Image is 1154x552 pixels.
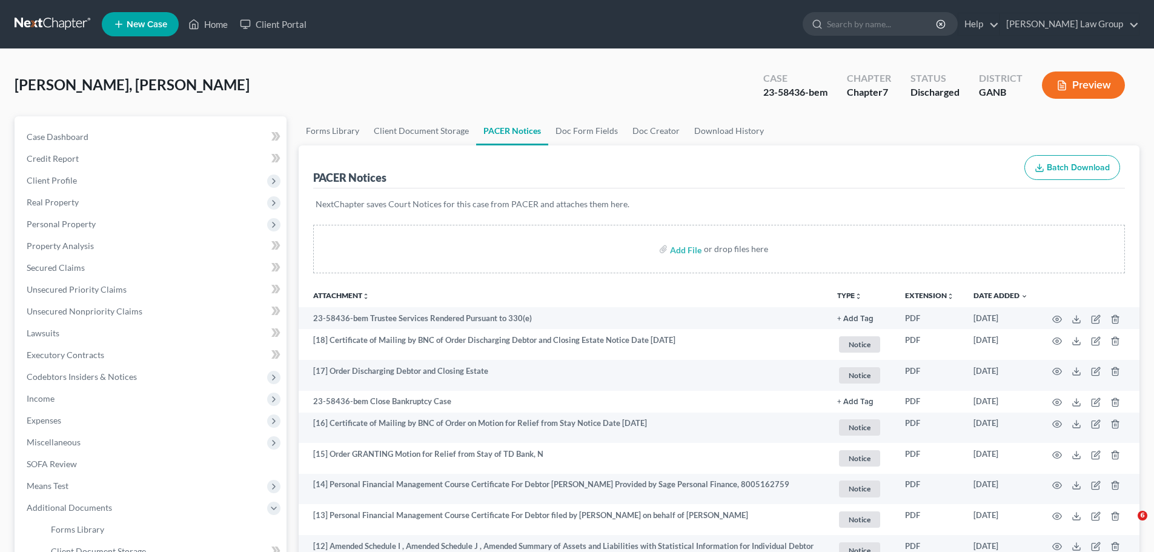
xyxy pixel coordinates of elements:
div: 23-58436-bem [763,85,827,99]
div: District [979,71,1023,85]
a: Executory Contracts [17,344,287,366]
span: Executory Contracts [27,350,104,360]
span: Income [27,393,55,404]
a: Forms Library [41,519,287,540]
a: Notice [837,448,886,468]
span: Means Test [27,481,68,491]
a: Credit Report [17,148,287,170]
a: Date Added expand_more [973,291,1028,300]
span: Notice [839,511,880,528]
span: Miscellaneous [27,437,81,447]
td: PDF [895,329,964,360]
button: TYPEunfold_more [837,292,862,300]
a: + Add Tag [837,313,886,324]
td: [14] Personal Financial Management Course Certificate For Debtor [PERSON_NAME] Provided by Sage P... [299,474,827,505]
td: [DATE] [964,413,1038,444]
a: Help [958,13,999,35]
td: [16] Certificate of Mailing by BNC of Order on Motion for Relief from Stay Notice Date [DATE] [299,413,827,444]
div: Discharged [910,85,960,99]
i: unfold_more [362,293,370,300]
span: 7 [883,86,888,98]
div: Chapter [847,71,891,85]
td: PDF [895,360,964,391]
td: [15] Order GRANTING Motion for Relief from Stay of TD Bank, N [299,443,827,474]
a: Case Dashboard [17,126,287,148]
button: + Add Tag [837,315,874,323]
span: Notice [839,419,880,436]
span: Credit Report [27,153,79,164]
td: 23-58436-bem Close Bankruptcy Case [299,391,827,413]
span: Expenses [27,415,61,425]
span: Notice [839,336,880,353]
iframe: Intercom live chat [1113,511,1142,540]
a: Client Document Storage [366,116,476,145]
div: Chapter [847,85,891,99]
td: [DATE] [964,307,1038,329]
span: Batch Download [1047,162,1110,173]
a: Client Portal [234,13,313,35]
a: Notice [837,417,886,437]
span: Personal Property [27,219,96,229]
span: 6 [1138,511,1147,520]
td: PDF [895,391,964,413]
a: Extensionunfold_more [905,291,954,300]
a: PACER Notices [476,116,548,145]
a: Doc Creator [625,116,687,145]
span: Secured Claims [27,262,85,273]
span: [PERSON_NAME], [PERSON_NAME] [15,76,250,93]
div: Status [910,71,960,85]
td: [17] Order Discharging Debtor and Closing Estate [299,360,827,391]
td: PDF [895,504,964,535]
button: Batch Download [1024,155,1120,181]
span: Notice [839,367,880,384]
i: unfold_more [947,293,954,300]
a: Notice [837,365,886,385]
td: [DATE] [964,443,1038,474]
td: [13] Personal Financial Management Course Certificate For Debtor filed by [PERSON_NAME] on behalf... [299,504,827,535]
td: [DATE] [964,329,1038,360]
span: Client Profile [27,175,77,185]
td: [DATE] [964,391,1038,413]
a: [PERSON_NAME] Law Group [1000,13,1139,35]
span: Lawsuits [27,328,59,338]
span: Additional Documents [27,502,112,513]
a: Unsecured Nonpriority Claims [17,301,287,322]
a: + Add Tag [837,396,886,407]
td: [18] Certificate of Mailing by BNC of Order Discharging Debtor and Closing Estate Notice Date [DATE] [299,329,827,360]
button: + Add Tag [837,398,874,406]
a: Property Analysis [17,235,287,257]
a: Notice [837,479,886,499]
p: NextChapter saves Court Notices for this case from PACER and attaches them here. [316,198,1122,210]
span: Unsecured Nonpriority Claims [27,306,142,316]
a: Secured Claims [17,257,287,279]
span: Property Analysis [27,241,94,251]
a: Lawsuits [17,322,287,344]
div: PACER Notices [313,170,386,185]
div: Case [763,71,827,85]
a: SOFA Review [17,453,287,475]
td: PDF [895,474,964,505]
span: SOFA Review [27,459,77,469]
button: Preview [1042,71,1125,99]
td: [DATE] [964,504,1038,535]
span: Unsecured Priority Claims [27,284,127,294]
td: [DATE] [964,360,1038,391]
a: Notice [837,510,886,530]
span: Case Dashboard [27,131,88,142]
input: Search by name... [827,13,938,35]
i: expand_more [1021,293,1028,300]
a: Notice [837,334,886,354]
a: Doc Form Fields [548,116,625,145]
td: PDF [895,443,964,474]
div: or drop files here [704,243,768,255]
td: 23-58436-bem Trustee Services Rendered Pursuant to 330(e) [299,307,827,329]
td: [DATE] [964,474,1038,505]
a: Download History [687,116,771,145]
span: New Case [127,20,167,29]
a: Attachmentunfold_more [313,291,370,300]
div: GANB [979,85,1023,99]
i: unfold_more [855,293,862,300]
td: PDF [895,307,964,329]
span: Codebtors Insiders & Notices [27,371,137,382]
td: PDF [895,413,964,444]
